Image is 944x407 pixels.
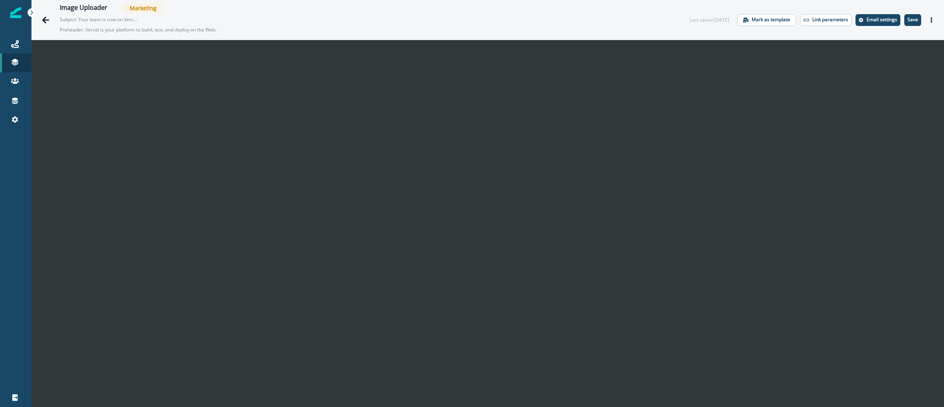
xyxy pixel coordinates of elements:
div: Last saved [DATE] [690,17,729,24]
p: Mark as template [752,17,790,22]
p: Preheader: Vercel is your platform to build, test, and deploy on the Web. [60,23,256,37]
p: Save [907,17,918,22]
p: Link parameters [812,17,848,22]
span: Marketing [124,3,163,13]
div: Image Uploader [60,4,107,13]
img: Inflection [10,7,21,18]
button: Go back [38,12,53,28]
p: Subject: Your team is now on Vercel Pro [60,13,138,23]
button: Link parameters [800,14,852,26]
button: Mark as template [737,14,796,26]
button: Save [904,14,921,26]
p: Email settings [867,17,897,22]
button: Actions [925,14,938,26]
button: Settings [855,14,900,26]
